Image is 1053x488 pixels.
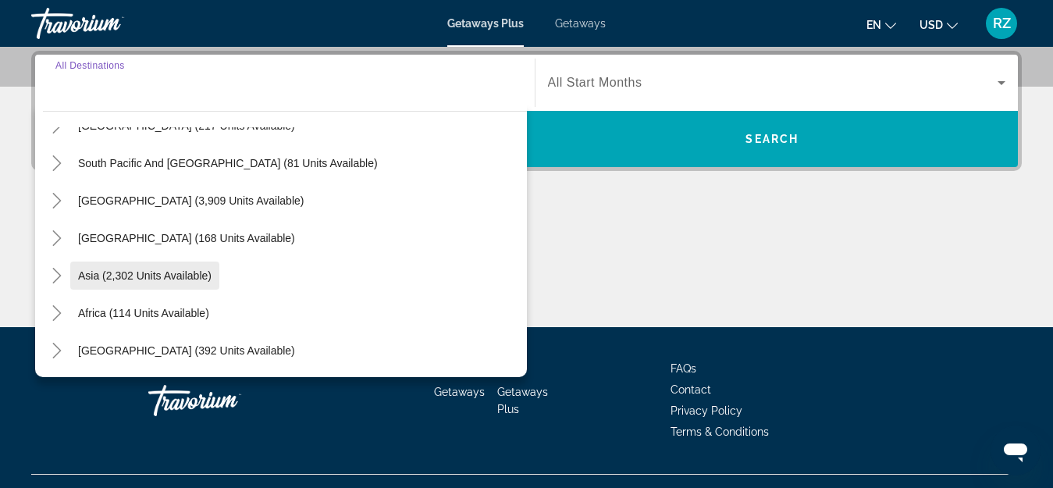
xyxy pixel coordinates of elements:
button: [GEOGRAPHIC_DATA] (168 units available) [70,224,303,252]
button: Toggle Asia (2,302 units available) [43,262,70,290]
a: Getaways [555,17,606,30]
span: [GEOGRAPHIC_DATA] (392 units available) [78,344,295,357]
span: en [866,19,881,31]
button: Africa (114 units available) [70,299,217,327]
button: Toggle Middle East (392 units available) [43,337,70,365]
button: Search [527,111,1019,167]
span: [GEOGRAPHIC_DATA] (3,909 units available) [78,194,304,207]
span: All Destinations [55,60,125,70]
button: User Menu [981,7,1022,40]
span: All Start Months [548,76,642,89]
a: Travorium [148,377,304,424]
span: Search [745,133,799,145]
span: South Pacific and [GEOGRAPHIC_DATA] (81 units available) [78,157,378,169]
button: Asia (2,302 units available) [70,262,219,290]
button: [GEOGRAPHIC_DATA] (392 units available) [70,337,303,365]
a: Getaways Plus [447,17,524,30]
button: Toggle Africa (114 units available) [43,300,70,327]
div: Search widget [35,55,1018,167]
a: Getaways [434,386,485,398]
a: Getaways Plus [497,386,548,415]
button: Change language [866,13,896,36]
a: FAQs [671,362,696,375]
span: RZ [993,16,1011,31]
button: [GEOGRAPHIC_DATA] (3,909 units available) [70,187,311,215]
a: Privacy Policy [671,404,742,417]
span: Asia (2,302 units available) [78,269,212,282]
span: [GEOGRAPHIC_DATA] (168 units available) [78,232,295,244]
button: [GEOGRAPHIC_DATA] (217 units available) [70,112,303,140]
button: Toggle South Pacific and Oceania (81 units available) [43,150,70,177]
a: Terms & Conditions [671,426,769,438]
a: Travorium [31,3,187,44]
iframe: Кнопка запуска окна обмена сообщениями [991,426,1041,476]
button: South Pacific and [GEOGRAPHIC_DATA] (81 units available) [70,149,386,177]
button: Change currency [920,13,958,36]
a: Contact [671,383,711,396]
span: Africa (114 units available) [78,307,209,319]
button: Toggle South America (3,909 units available) [43,187,70,215]
span: USD [920,19,943,31]
button: Toggle Australia (217 units available) [43,112,70,140]
button: Toggle Central America (168 units available) [43,225,70,252]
